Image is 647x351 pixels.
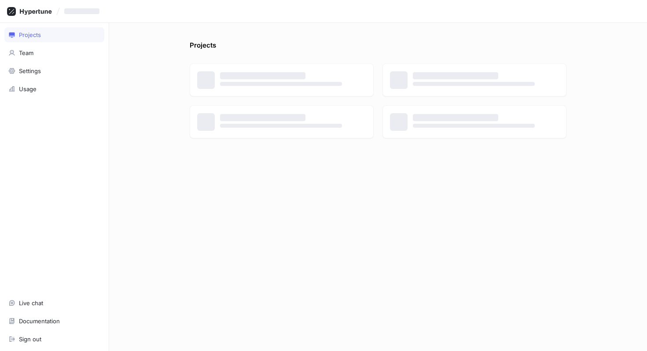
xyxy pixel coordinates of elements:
a: Usage [4,81,104,96]
a: Settings [4,63,104,78]
div: Team [19,49,33,56]
span: ‌ [220,114,305,121]
p: Projects [190,41,216,55]
a: Documentation [4,314,104,329]
span: ‌ [64,8,99,14]
div: Projects [19,31,41,38]
span: ‌ [220,82,342,86]
div: Documentation [19,318,60,325]
span: ‌ [413,72,498,79]
span: ‌ [413,114,498,121]
div: Sign out [19,336,41,343]
span: ‌ [413,82,535,86]
div: Settings [19,67,41,74]
a: Team [4,45,104,60]
a: Projects [4,27,104,42]
span: ‌ [413,124,535,128]
span: ‌ [220,72,305,79]
div: Usage [19,85,37,92]
button: ‌ [61,4,107,18]
div: Live chat [19,299,43,307]
span: ‌ [220,124,342,128]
